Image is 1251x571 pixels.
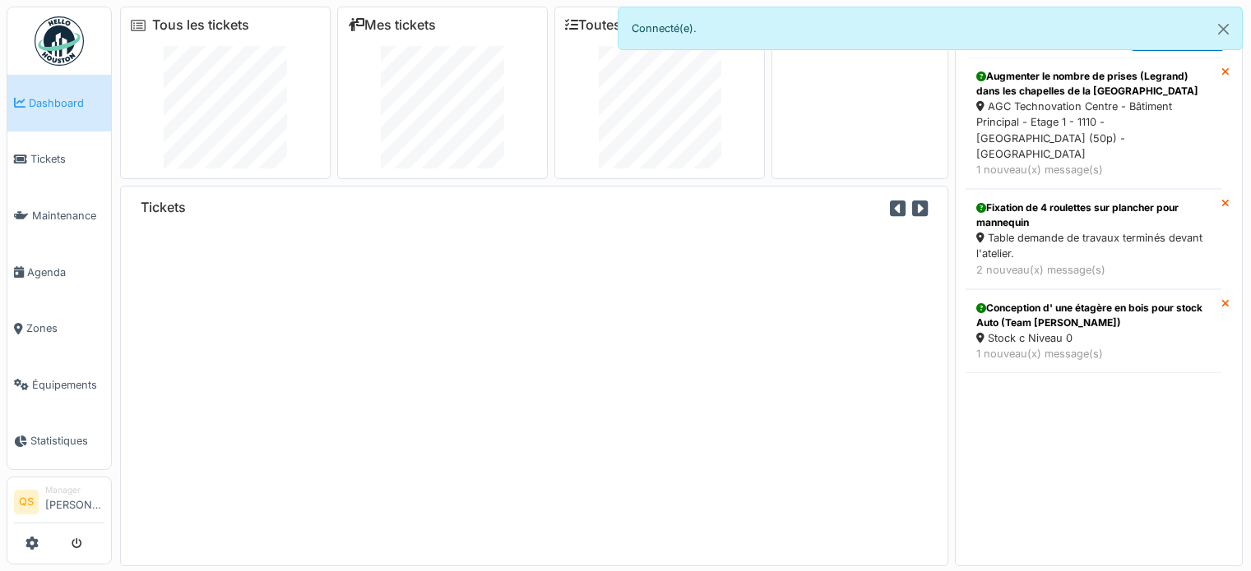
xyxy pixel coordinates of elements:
a: Dashboard [7,75,111,131]
span: Agenda [27,265,104,280]
div: 1 nouveau(x) message(s) [976,346,1211,361]
a: Agenda [7,244,111,301]
div: Stock c Niveau 0 [976,330,1211,346]
a: Maintenance [7,187,111,244]
li: QS [14,490,39,514]
div: Conception d' une étagère en bois pour stock Auto (Team [PERSON_NAME]) [976,301,1211,330]
li: [PERSON_NAME] [45,484,104,519]
div: 1 nouveau(x) message(s) [976,162,1211,177]
a: Tous les tickets [152,17,249,33]
a: Toutes les tâches [565,17,688,33]
a: Équipements [7,357,111,413]
div: Table demande de travaux terminés devant l'atelier. [976,230,1211,261]
span: Maintenance [32,208,104,223]
a: Zones [7,300,111,357]
span: Équipements [32,377,104,393]
div: Manager [45,484,104,496]
span: Tickets [30,151,104,167]
span: Statistiques [30,433,104,449]
div: Augmenter le nombre de prises (Legrand) dans les chapelles de la [GEOGRAPHIC_DATA] [976,69,1211,99]
a: Conception d' une étagère en bois pour stock Auto (Team [PERSON_NAME]) Stock c Niveau 0 1 nouveau... [966,289,1221,373]
div: AGC Technovation Centre - Bâtiment Principal - Etage 1 - 1110 - [GEOGRAPHIC_DATA] (50p) - [GEOGRA... [976,99,1211,162]
button: Close [1205,7,1242,51]
a: Tickets [7,131,111,188]
img: Badge_color-CXgf-gQk.svg [35,16,84,66]
div: Fixation de 4 roulettes sur plancher pour mannequin [976,200,1211,230]
a: Augmenter le nombre de prises (Legrand) dans les chapelles de la [GEOGRAPHIC_DATA] AGC Technovati... [966,58,1221,189]
span: Zones [26,320,104,336]
a: QS Manager[PERSON_NAME] [14,484,104,523]
a: Statistiques [7,413,111,470]
div: Connecté(e). [618,7,1244,50]
span: Dashboard [29,95,104,111]
div: 2 nouveau(x) message(s) [976,262,1211,278]
a: Mes tickets [348,17,436,33]
h6: Tickets [141,200,186,215]
a: Fixation de 4 roulettes sur plancher pour mannequin Table demande de travaux terminés devant l'at... [966,189,1221,289]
